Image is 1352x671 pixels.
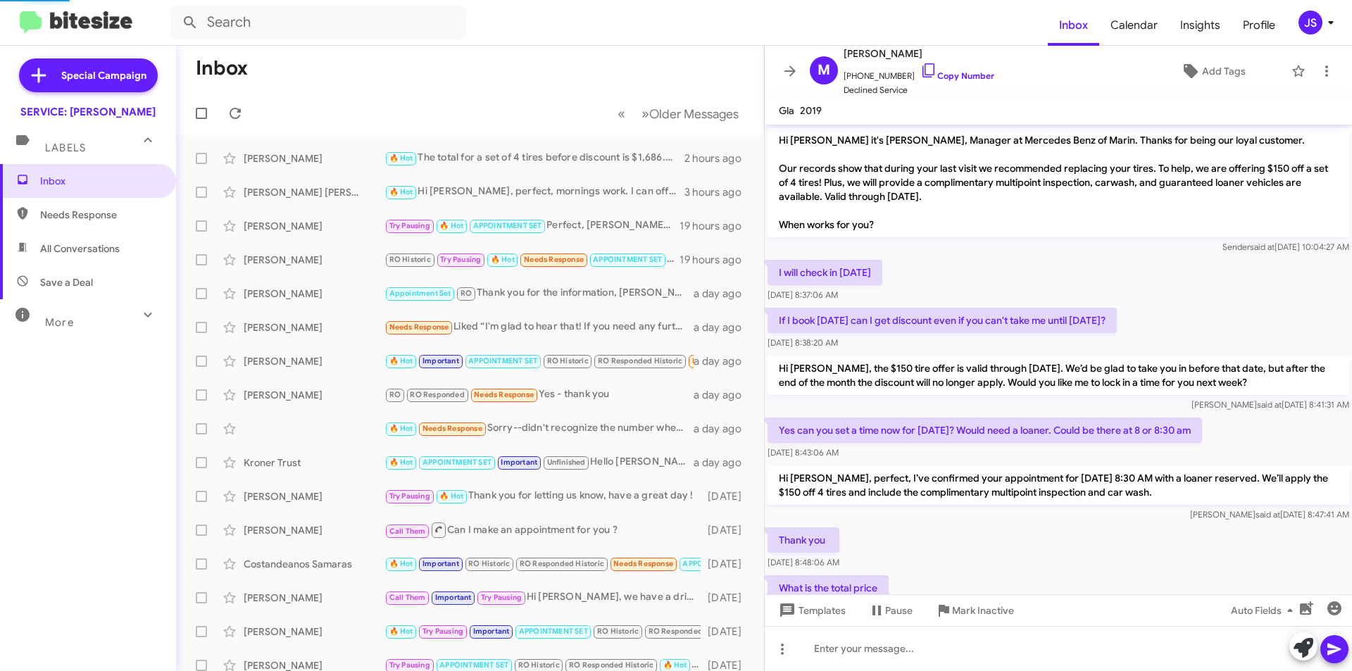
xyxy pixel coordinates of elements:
span: Pause [885,598,913,623]
span: [PERSON_NAME] [844,45,994,62]
span: RO Historic [518,660,560,670]
span: APPOINTMENT SET [682,559,751,568]
div: [PERSON_NAME] [244,625,384,639]
p: Thank you [768,527,839,553]
span: RO Historic [389,255,431,264]
div: Liked “You're welcome! We look forward to seeing you [DATE] at 8:00 AM. Safe travels!” [384,251,680,268]
div: [DATE] [701,557,753,571]
span: RO Responded [410,390,464,399]
div: [PERSON_NAME] [244,287,384,301]
span: RO [461,289,472,298]
span: Call Them [389,527,426,536]
span: APPOINTMENT SET [423,458,492,467]
span: Important [473,627,510,636]
span: Needs Response [40,208,160,222]
button: JS [1287,11,1337,35]
div: Yes - thank you [384,387,694,403]
span: APPOINTMENT SET [473,221,542,230]
div: Hi [PERSON_NAME], perfect, mornings work. I can offer [DATE] between 8:00 AM and 11:00 AM. Would ... [384,184,684,200]
div: Kroner Trust [244,456,384,470]
span: RO Historic [468,559,510,568]
a: Insights [1169,5,1232,46]
span: Appointment Set [389,289,451,298]
div: SERVICE: [PERSON_NAME] [20,105,156,119]
span: APPOINTMENT SET [468,356,537,365]
span: 🔥 Hot [389,153,413,163]
h1: Inbox [196,57,248,80]
span: 🔥 Hot [491,255,515,264]
div: a day ago [694,422,753,436]
nav: Page navigation example [610,99,747,128]
a: Profile [1232,5,1287,46]
a: Special Campaign [19,58,158,92]
span: Auto Fields [1231,598,1298,623]
span: said at [1256,509,1280,520]
div: 19 hours ago [680,253,753,267]
span: » [641,105,649,123]
span: M [818,59,830,82]
button: Add Tags [1140,58,1284,84]
div: 19 hours ago [680,219,753,233]
span: Gla [779,104,794,117]
span: Try Pausing [389,221,430,230]
div: [PERSON_NAME] [PERSON_NAME] [244,185,384,199]
span: Important [423,559,459,568]
div: JS [1298,11,1322,35]
span: Try Pausing [389,660,430,670]
span: RO Responded Historic [649,627,733,636]
span: Add Tags [1202,58,1246,84]
span: [DATE] 8:48:06 AM [768,557,839,567]
span: [PHONE_NUMBER] [844,62,994,83]
div: Wonderful [384,556,701,572]
div: [PERSON_NAME] [244,354,384,368]
span: APPOINTMENT SET [593,255,662,264]
input: Search [170,6,466,39]
span: [DATE] 8:37:06 AM [768,289,838,300]
button: Templates [765,598,857,623]
span: Unfinished [547,458,586,467]
span: 🔥 Hot [389,627,413,636]
span: APPOINTMENT SET [439,660,508,670]
span: More [45,316,74,329]
p: What is the total price [768,575,889,601]
span: [DATE] 8:38:20 AM [768,337,838,348]
span: [PERSON_NAME] [DATE] 8:41:31 AM [1191,399,1349,410]
button: Pause [857,598,924,623]
p: Yes can you set a time now for [DATE]? Would need a loaner. Could be there at 8 or 8:30 am [768,418,1202,443]
a: Calendar [1099,5,1169,46]
div: a day ago [694,320,753,334]
span: RO Responded Historic [569,660,653,670]
div: 2 hours ago [684,151,753,165]
span: Try Pausing [423,627,463,636]
span: RO [389,390,401,399]
div: [DATE] [701,591,753,605]
span: 🔥 Hot [663,660,687,670]
span: Important [435,593,472,602]
button: Auto Fields [1220,598,1310,623]
div: Thank you for the information, [PERSON_NAME]! The account records have been updated. [384,285,694,301]
span: Older Messages [649,106,739,122]
div: Hello [PERSON_NAME], this is [PERSON_NAME] from Mercedes-Benz of Marin. Kroner mentioned connecti... [384,454,694,470]
div: a day ago [694,354,753,368]
span: Important [423,356,459,365]
div: Thank you for letting us know, have a great day ! [384,488,701,504]
div: The total for a set of 4 tires before discount is $1,686.67. With the $150 offer applied, your to... [384,150,684,166]
span: All Conversations [40,242,120,256]
span: Special Campaign [61,68,146,82]
div: [PERSON_NAME] [244,523,384,537]
p: If I book [DATE] can I get discount even if you can't take me until [DATE]? [768,308,1117,333]
span: Labels [45,142,86,154]
span: Sender [DATE] 10:04:27 AM [1222,242,1349,252]
span: Needs Response [423,424,482,433]
span: Try Pausing [389,491,430,501]
span: [DATE] 8:43:06 AM [768,447,839,458]
button: Next [633,99,747,128]
span: Templates [776,598,846,623]
p: Hi [PERSON_NAME] it's [PERSON_NAME], Manager at Mercedes Benz of Marin. Thanks for being our loya... [768,127,1349,237]
span: RO Historic [597,627,639,636]
span: Call Them [389,593,426,602]
span: Needs Response [474,390,534,399]
span: Inbox [40,174,160,188]
span: 🔥 Hot [389,187,413,196]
